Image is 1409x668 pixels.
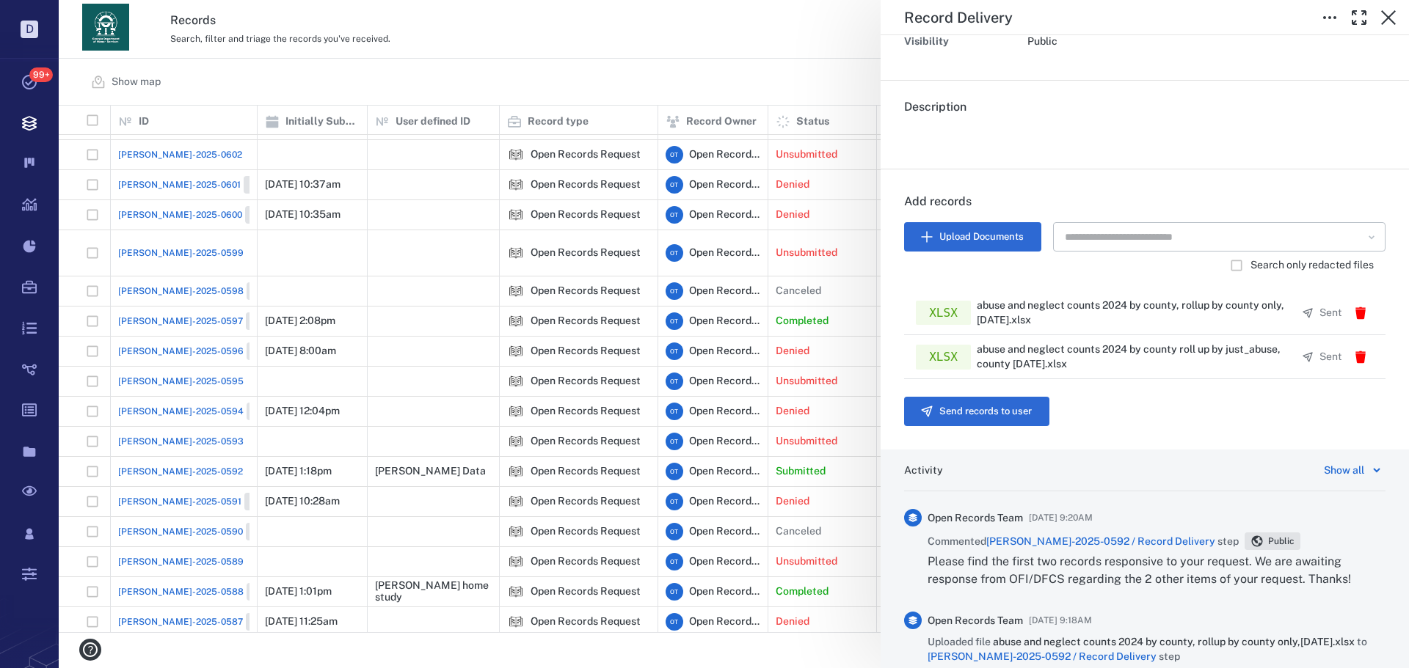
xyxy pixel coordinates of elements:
button: Close [1374,3,1403,32]
button: Send records to user [904,397,1049,426]
a: [PERSON_NAME]-2025-0592 / Record Delivery [928,650,1157,662]
h5: Record Delivery [904,9,1013,27]
span: 99+ [29,67,53,82]
p: abuse and neglect counts 2024 by county roll up by just_abuse, county [DATE].xlsx [977,342,1296,371]
h6: Activity [904,463,943,478]
a: [PERSON_NAME]-2025-0592 / Record Delivery [986,535,1215,547]
span: Commented step [928,535,1239,549]
span: abuse and neglect counts 2024 by county, rollup by county only,[DATE].xlsx [993,636,1357,647]
h6: Description [904,98,1386,116]
div: xlsx [916,345,971,370]
div: xlsx [916,301,971,326]
span: Public [1265,535,1297,548]
p: Sent [1319,306,1341,320]
p: Sent [1319,350,1341,364]
div: Visibility [904,32,1022,52]
span: Search only redacted files [1250,258,1374,273]
button: Open [1363,228,1380,246]
span: Open Records Team [928,614,1023,628]
p: D [21,21,38,38]
body: Rich Text Area. Press ALT-0 for help. [12,12,468,25]
span: Public [1027,35,1057,47]
div: Show all [1324,461,1364,479]
span: Help [33,10,63,23]
p: abuse and neglect counts 2024 by county, rollup by county only,[DATE].xlsx [977,298,1296,327]
span: [DATE] 9:20AM [1029,509,1093,526]
p: Please find the first two records responsive to your request. We are awaiting response from OFI/D... [928,553,1386,588]
span: [DATE] 9:18AM [1029,612,1092,629]
h6: Add records [904,193,1386,222]
span: . [904,129,907,143]
span: Open Records Team [928,511,1023,526]
button: Toggle to Edit Boxes [1315,3,1344,32]
button: Toggle Fullscreen [1344,3,1374,32]
span: Uploaded file to step [928,635,1386,664]
div: Search Document Manager Files [1053,222,1386,252]
button: Upload Documents [904,222,1041,252]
